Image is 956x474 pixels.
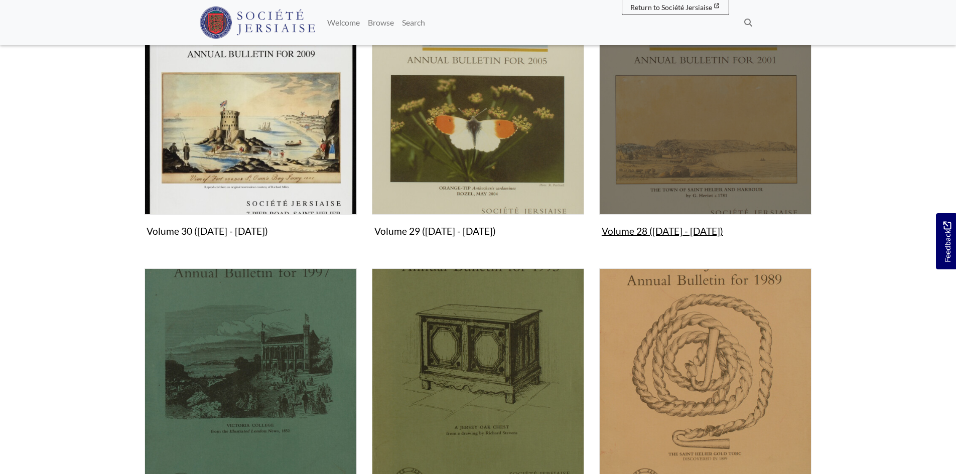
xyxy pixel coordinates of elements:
div: Subcollection [592,3,819,256]
a: Volume 28 (2001 - 2004) Volume 28 ([DATE] - [DATE]) [599,3,811,241]
img: Volume 28 (2001 - 2004) [599,3,811,215]
a: Société Jersiaise logo [200,4,316,41]
div: Subcollection [364,3,592,256]
a: Volume 29 (2005 - 2008) Volume 29 ([DATE] - [DATE]) [372,3,584,241]
img: Société Jersiaise [200,7,316,39]
span: Return to Société Jersiaise [630,3,712,12]
div: Subcollection [137,3,364,256]
img: Volume 30 (2009 - 2012) [145,3,357,215]
a: Browse [364,13,398,33]
a: Would you like to provide feedback? [936,213,956,269]
a: Welcome [323,13,364,33]
a: Search [398,13,429,33]
img: Volume 29 (2005 - 2008) [372,3,584,215]
span: Feedback [941,222,953,262]
a: Volume 30 (2009 - 2012) Volume 30 ([DATE] - [DATE]) [145,3,357,241]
